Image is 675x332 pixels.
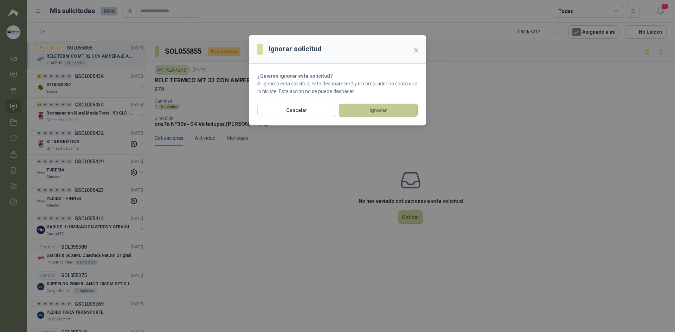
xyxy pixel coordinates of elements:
[257,73,333,79] strong: ¿Quieres ignorar esta solicitud?
[269,44,322,54] h3: Ignorar solicitud
[413,47,419,53] span: close
[257,104,336,117] button: Cancelar
[339,104,418,117] button: Ignorar
[411,45,422,56] button: Close
[257,80,418,95] p: Si ignoras esta solicitud, esta desaparecerá y el comprador no sabrá que lo hiciste. Esta acción ...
